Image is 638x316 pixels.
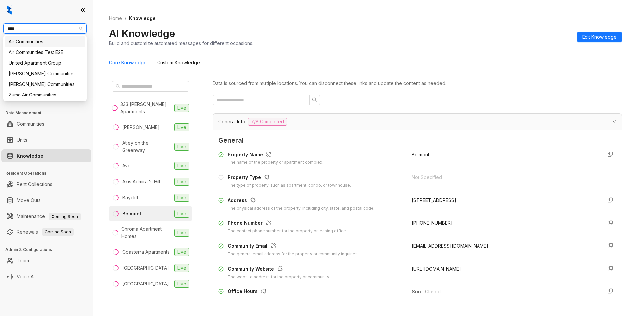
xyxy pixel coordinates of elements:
[1,210,91,223] li: Maintenance
[174,123,189,131] span: Live
[109,59,147,66] div: Core Knowledge
[174,280,189,288] span: Live
[1,254,91,267] li: Team
[122,124,159,131] div: [PERSON_NAME]
[228,174,351,182] div: Property Type
[218,118,245,125] span: General Info
[109,27,175,40] h2: AI Knowledge
[5,110,93,116] h3: Data Management
[228,228,347,234] div: The contact phone number for the property or leasing office.
[5,47,85,58] div: Air Communities Test E2E
[228,265,330,274] div: Community Website
[425,288,597,295] span: Closed
[5,58,85,68] div: United Apartment Group
[109,40,253,47] div: Build and customize automated messages for different occasions.
[1,89,91,102] li: Collections
[612,119,616,123] span: expanded
[121,225,172,240] div: Chroma Apartment Homes
[213,80,622,87] div: Data is sourced from multiple locations. You can disconnect these links and update the content as...
[122,139,172,154] div: Atley on the Greenway
[228,151,323,159] div: Property Name
[577,32,622,42] button: Edit Knowledge
[17,149,43,162] a: Knowledge
[174,248,189,256] span: Live
[228,182,351,189] div: The type of property, such as apartment, condo, or townhouse.
[129,15,156,21] span: Knowledge
[42,228,74,236] span: Coming Soon
[49,213,81,220] span: Coming Soon
[5,170,93,176] h3: Resident Operations
[174,264,189,272] span: Live
[1,117,91,131] li: Communities
[116,84,120,89] span: search
[9,81,81,88] div: [PERSON_NAME] Communities
[5,79,85,90] div: Villa Serena Communities
[122,162,132,169] div: Avel
[122,280,169,287] div: [GEOGRAPHIC_DATA]
[228,242,359,251] div: Community Email
[122,264,169,272] div: [GEOGRAPHIC_DATA]
[9,59,81,67] div: United Apartment Group
[228,205,374,212] div: The physical address of the property, including city, state, and postal code.
[412,174,597,181] div: Not Specified
[174,162,189,170] span: Live
[17,225,74,239] a: RenewalsComing Soon
[174,104,189,112] span: Live
[412,197,597,204] div: [STREET_ADDRESS]
[412,152,429,157] span: Belmont
[5,68,85,79] div: Villa Serena Communities
[412,288,425,295] span: Sun
[1,194,91,207] li: Move Outs
[174,229,189,237] span: Live
[9,70,81,77] div: [PERSON_NAME] Communities
[582,33,617,41] span: Edit Knowledge
[228,288,362,296] div: Office Hours
[1,178,91,191] li: Rent Collections
[17,254,29,267] a: Team
[120,101,172,115] div: 333 [PERSON_NAME] Apartments
[17,270,35,283] a: Voice AI
[17,178,52,191] a: Rent Collections
[17,194,41,207] a: Move Outs
[174,178,189,186] span: Live
[9,49,81,56] div: Air Communities Test E2E
[5,247,93,253] h3: Admin & Configurations
[1,149,91,162] li: Knowledge
[9,91,81,98] div: Zuma Air Communities
[9,38,81,45] div: Air Communities
[228,220,347,228] div: Phone Number
[412,266,461,272] span: [URL][DOMAIN_NAME]
[228,274,330,280] div: The website address for the property or community.
[1,73,91,86] li: Leasing
[218,135,616,146] span: General
[122,210,141,217] div: Belmont
[17,133,27,147] a: Units
[125,15,126,22] li: /
[1,133,91,147] li: Units
[213,114,622,130] div: General Info7/8 Completed
[108,15,123,22] a: Home
[122,194,138,201] div: Baycliff
[7,5,12,15] img: logo
[174,143,189,151] span: Live
[122,248,170,256] div: Coasterra Apartments
[5,36,85,47] div: Air Communities
[1,44,91,58] li: Leads
[228,159,323,166] div: The name of the property or apartment complex.
[228,251,359,257] div: The general email address for the property or community inquiries.
[122,178,160,185] div: Axis Admiral's Hill
[5,90,85,100] div: Zuma Air Communities
[312,97,317,103] span: search
[1,270,91,283] li: Voice AI
[412,243,488,249] span: [EMAIL_ADDRESS][DOMAIN_NAME]
[174,210,189,218] span: Live
[228,197,374,205] div: Address
[248,118,287,126] span: 7/8 Completed
[1,225,91,239] li: Renewals
[17,117,44,131] a: Communities
[412,220,453,226] span: [PHONE_NUMBER]
[157,59,200,66] div: Custom Knowledge
[174,194,189,202] span: Live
